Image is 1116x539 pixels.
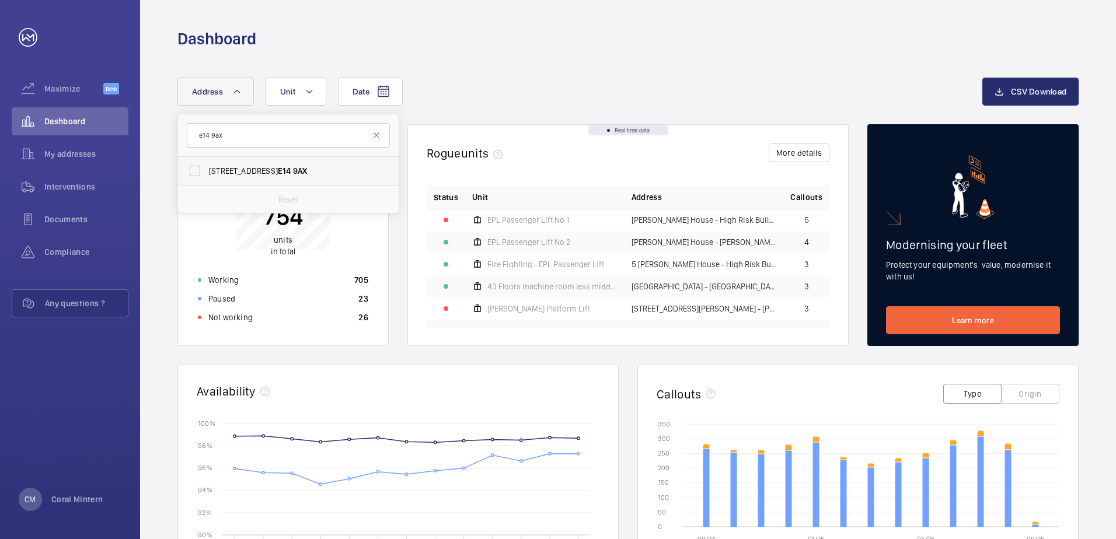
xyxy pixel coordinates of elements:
[886,237,1060,252] h2: Modernising your fleet
[943,384,1002,404] button: Type
[658,494,669,502] text: 100
[804,238,809,246] span: 4
[358,293,368,304] p: 23
[790,191,822,203] span: Callouts
[44,181,128,192] span: Interventions
[632,216,777,224] span: [PERSON_NAME] House - High Risk Building - [PERSON_NAME][GEOGRAPHIC_DATA]
[434,191,458,203] p: Status
[952,155,995,219] img: marketing-card.svg
[657,387,702,401] h2: Callouts
[192,87,223,96] span: Address
[44,116,128,127] span: Dashboard
[632,191,662,203] span: Address
[209,165,369,177] span: [STREET_ADDRESS]
[658,523,662,531] text: 0
[293,166,308,176] span: 9AX
[658,449,669,457] text: 250
[886,306,1060,334] a: Learn more
[632,282,777,290] span: [GEOGRAPHIC_DATA] - [GEOGRAPHIC_DATA]
[338,78,403,106] button: Date
[264,202,303,231] p: 754
[198,530,212,538] text: 90 %
[177,78,254,106] button: Address
[278,194,298,205] p: Reset
[278,166,291,176] span: E14
[487,282,618,290] span: 43 Floors machine room less middle lift
[487,238,571,246] span: EPL Passenger Lift No 2
[1011,87,1066,96] span: CSV Download
[264,234,303,257] p: in total
[198,442,212,450] text: 98 %
[886,259,1060,282] p: Protect your equipment's value, modernise it with us!
[804,260,809,268] span: 3
[358,311,368,323] p: 26
[25,494,36,505] p: CM
[487,216,569,224] span: EPL Passenger Lift No 1
[197,384,256,398] h2: Availability
[487,260,604,268] span: Fire Fighting - EPL Passenger Lift
[208,293,235,304] p: Paused
[632,304,777,313] span: [STREET_ADDRESS][PERSON_NAME] - [PERSON_NAME][GEOGRAPHIC_DATA]
[588,125,668,135] div: Real time data
[804,304,809,313] span: 3
[198,464,212,472] text: 96 %
[804,282,809,290] span: 3
[354,274,368,286] p: 705
[44,213,128,225] span: Documents
[44,148,128,160] span: My addresses
[658,478,669,487] text: 150
[45,297,128,309] span: Any questions ?
[982,78,1079,106] button: CSV Download
[804,216,809,224] span: 5
[274,235,292,244] span: units
[198,419,215,427] text: 100 %
[632,238,777,246] span: [PERSON_NAME] House - [PERSON_NAME][GEOGRAPHIC_DATA]
[103,83,119,94] span: Beta
[280,87,295,96] span: Unit
[208,274,239,286] p: Working
[266,78,326,106] button: Unit
[461,146,508,160] span: units
[472,191,488,203] span: Unit
[44,246,128,258] span: Compliance
[198,486,212,494] text: 94 %
[44,83,103,94] span: Maximize
[208,311,253,323] p: Not working
[427,146,507,160] h2: Rogue
[198,508,212,516] text: 92 %
[769,143,829,162] button: More details
[51,494,103,505] p: Coral Mintern
[187,123,390,148] input: Search by address
[632,260,777,268] span: 5 [PERSON_NAME] House - High Risk Building - [GEOGRAPHIC_DATA][PERSON_NAME]
[658,508,666,516] text: 50
[487,304,590,313] span: [PERSON_NAME] Platform Lift
[658,464,669,472] text: 200
[353,87,369,96] span: Date
[658,435,670,443] text: 300
[658,420,670,428] text: 350
[177,28,256,50] h1: Dashboard
[1001,384,1059,404] button: Origin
